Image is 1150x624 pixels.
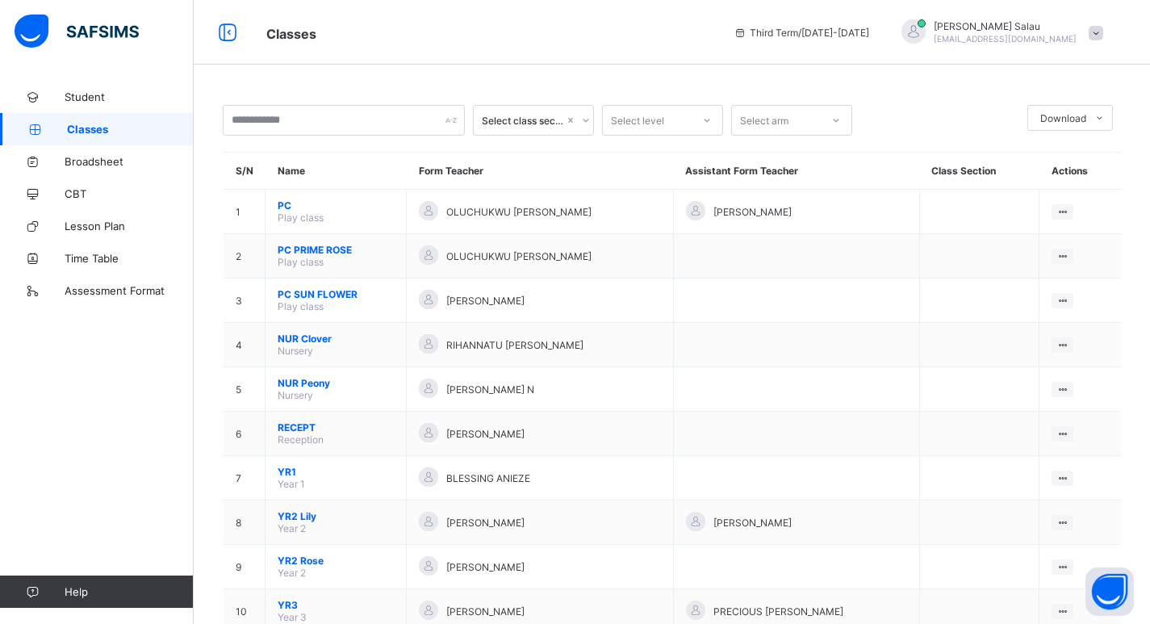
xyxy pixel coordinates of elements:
[65,252,194,265] span: Time Table
[224,500,266,545] td: 8
[15,15,139,48] img: safsims
[224,323,266,367] td: 4
[713,605,843,618] span: PRECIOUS [PERSON_NAME]
[1085,567,1134,616] button: Open asap
[65,585,193,598] span: Help
[224,456,266,500] td: 7
[278,244,394,256] span: PC PRIME ROSE
[266,26,316,42] span: Classes
[224,234,266,278] td: 2
[278,478,305,490] span: Year 1
[446,605,525,618] span: [PERSON_NAME]
[65,155,194,168] span: Broadsheet
[278,433,324,446] span: Reception
[65,90,194,103] span: Student
[278,211,324,224] span: Play class
[65,284,194,297] span: Assessment Format
[224,367,266,412] td: 5
[224,412,266,456] td: 6
[278,611,307,623] span: Year 3
[934,20,1077,32] span: [PERSON_NAME] Salau
[278,421,394,433] span: RECEPT
[919,153,1039,190] th: Class Section
[446,472,530,484] span: BLESSING ANIEZE
[407,153,674,190] th: Form Teacher
[934,34,1077,44] span: [EMAIL_ADDRESS][DOMAIN_NAME]
[278,300,324,312] span: Play class
[65,220,194,232] span: Lesson Plan
[446,250,592,262] span: OLUCHUKWU [PERSON_NAME]
[734,27,869,39] span: session/term information
[224,190,266,234] td: 1
[278,555,394,567] span: YR2 Rose
[740,105,788,136] div: Select arm
[224,278,266,323] td: 3
[278,377,394,389] span: NUR Peony
[713,517,792,529] span: [PERSON_NAME]
[446,339,583,351] span: RIHANNATU [PERSON_NAME]
[278,256,324,268] span: Play class
[65,187,194,200] span: CBT
[224,545,266,589] td: 9
[224,153,266,190] th: S/N
[446,517,525,529] span: [PERSON_NAME]
[446,428,525,440] span: [PERSON_NAME]
[482,115,564,127] div: Select class section
[446,295,525,307] span: [PERSON_NAME]
[885,19,1111,46] div: MaureenSalau
[278,522,306,534] span: Year 2
[1040,112,1086,124] span: Download
[713,206,792,218] span: [PERSON_NAME]
[278,510,394,522] span: YR2 Lily
[446,383,534,396] span: [PERSON_NAME] N
[446,561,525,573] span: [PERSON_NAME]
[278,389,313,401] span: Nursery
[278,288,394,300] span: PC SUN FLOWER
[446,206,592,218] span: OLUCHUKWU [PERSON_NAME]
[278,466,394,478] span: YR1
[673,153,919,190] th: Assistant Form Teacher
[278,333,394,345] span: NUR Clover
[278,567,306,579] span: Year 2
[278,599,394,611] span: YR3
[1039,153,1121,190] th: Actions
[266,153,407,190] th: Name
[278,345,313,357] span: Nursery
[611,105,664,136] div: Select level
[278,199,394,211] span: PC
[67,123,194,136] span: Classes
